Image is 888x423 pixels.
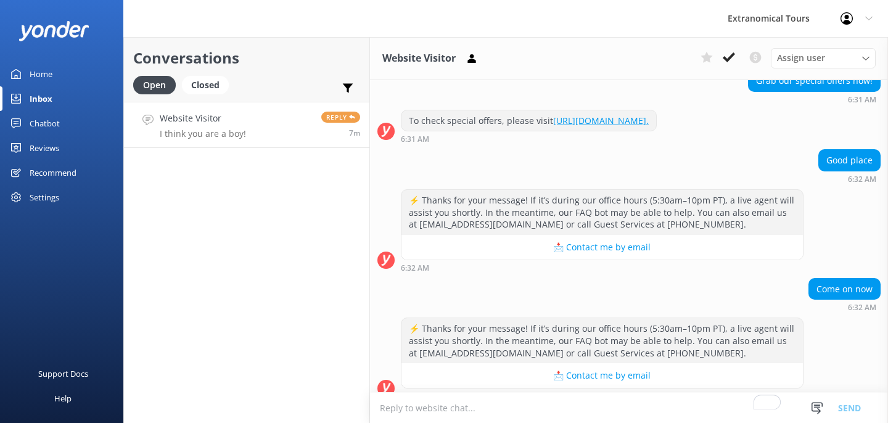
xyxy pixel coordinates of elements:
div: Support Docs [38,361,88,386]
button: 📩 Contact me by email [401,363,803,388]
div: Chatbot [30,111,60,136]
div: Assign User [771,48,876,68]
div: Good place [819,150,880,171]
h3: Website Visitor [382,51,456,67]
img: yonder-white-logo.png [18,21,89,41]
p: I think you are a boy! [160,128,246,139]
span: Assign user [777,51,825,65]
div: Open [133,76,176,94]
strong: 6:31 AM [848,96,876,104]
div: Reviews [30,136,59,160]
span: Reply [321,112,360,123]
h2: Conversations [133,46,360,70]
div: Sep 18 2025 03:32pm (UTC -07:00) America/Tijuana [401,263,804,272]
div: Sep 18 2025 03:31pm (UTC -07:00) America/Tijuana [401,134,657,143]
div: Sep 18 2025 03:32pm (UTC -07:00) America/Tijuana [818,175,881,183]
a: Closed [182,78,235,91]
div: ⚡ Thanks for your message! If it’s during our office hours (5:30am–10pm PT), a live agent will as... [401,318,803,363]
strong: 6:32 AM [848,176,876,183]
a: [URL][DOMAIN_NAME]. [553,115,649,126]
div: ⚡ Thanks for your message! If it’s during our office hours (5:30am–10pm PT), a live agent will as... [401,190,803,235]
div: Home [30,62,52,86]
div: Settings [30,185,59,210]
div: Come on now [809,279,880,300]
h4: Website Visitor [160,112,246,125]
div: Help [54,386,72,411]
strong: 6:31 AM [401,136,429,143]
a: Open [133,78,182,91]
textarea: To enrich screen reader interactions, please activate Accessibility in Grammarly extension settings [370,393,888,423]
div: To check special offers, please visit [401,110,656,131]
span: Sep 18 2025 03:34pm (UTC -07:00) America/Tijuana [349,128,360,138]
div: Closed [182,76,229,94]
strong: 6:32 AM [848,304,876,311]
button: 📩 Contact me by email [401,235,803,260]
div: Sep 18 2025 03:31pm (UTC -07:00) America/Tijuana [748,95,881,104]
div: Grab our special offers now! [749,70,880,91]
strong: 6:32 AM [401,265,429,272]
div: Sep 18 2025 03:32pm (UTC -07:00) America/Tijuana [808,303,881,311]
div: Inbox [30,86,52,111]
div: Recommend [30,160,76,185]
a: Website VisitorI think you are a boy!Reply7m [124,102,369,148]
